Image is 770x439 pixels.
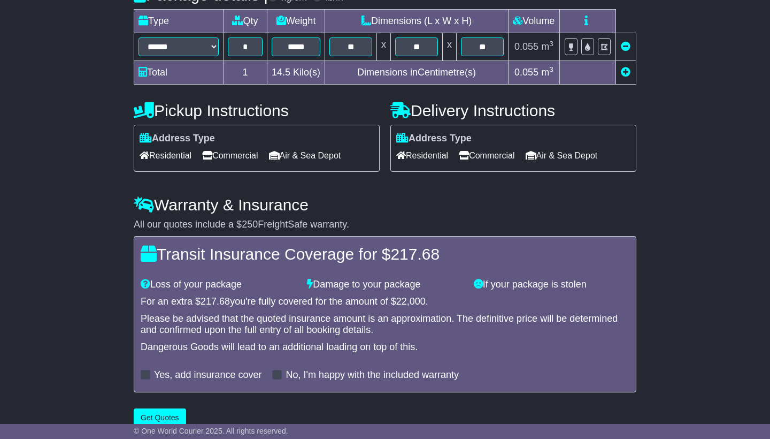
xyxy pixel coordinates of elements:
[468,279,635,291] div: If your package is stolen
[267,61,325,85] td: Kilo(s)
[541,67,553,78] span: m
[141,296,629,308] div: For an extra $ you're fully covered for the amount of $ .
[325,61,509,85] td: Dimensions in Centimetre(s)
[134,219,636,231] div: All our quotes include a $ FreightSafe warranty.
[396,296,426,307] span: 22,000
[621,41,630,52] a: Remove this item
[459,147,514,164] span: Commercial
[141,245,629,263] h4: Transit Insurance Coverage for $
[242,219,258,230] span: 250
[134,102,380,119] h4: Pickup Instructions
[377,33,391,61] td: x
[141,342,629,353] div: Dangerous Goods will lead to an additional loading on top of this.
[325,10,509,33] td: Dimensions (L x W x H)
[514,67,538,78] span: 0.055
[140,147,191,164] span: Residential
[272,67,290,78] span: 14.5
[443,33,457,61] td: x
[549,40,553,48] sup: 3
[134,61,224,85] td: Total
[267,10,325,33] td: Weight
[514,41,538,52] span: 0.055
[140,133,215,145] label: Address Type
[549,65,553,73] sup: 3
[141,313,629,336] div: Please be advised that the quoted insurance amount is an approximation. The definitive price will...
[390,245,440,263] span: 217.68
[224,61,267,85] td: 1
[201,296,230,307] span: 217.68
[526,147,598,164] span: Air & Sea Depot
[134,408,186,427] button: Get Quotes
[396,133,472,145] label: Address Type
[302,279,468,291] div: Damage to your package
[396,147,448,164] span: Residential
[135,279,302,291] div: Loss of your package
[621,67,630,78] a: Add new item
[154,369,261,381] label: Yes, add insurance cover
[286,369,459,381] label: No, I'm happy with the included warranty
[390,102,636,119] h4: Delivery Instructions
[134,196,636,214] h4: Warranty & Insurance
[269,147,341,164] span: Air & Sea Depot
[541,41,553,52] span: m
[134,10,224,33] td: Type
[202,147,258,164] span: Commercial
[134,427,288,435] span: © One World Courier 2025. All rights reserved.
[224,10,267,33] td: Qty
[509,10,560,33] td: Volume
